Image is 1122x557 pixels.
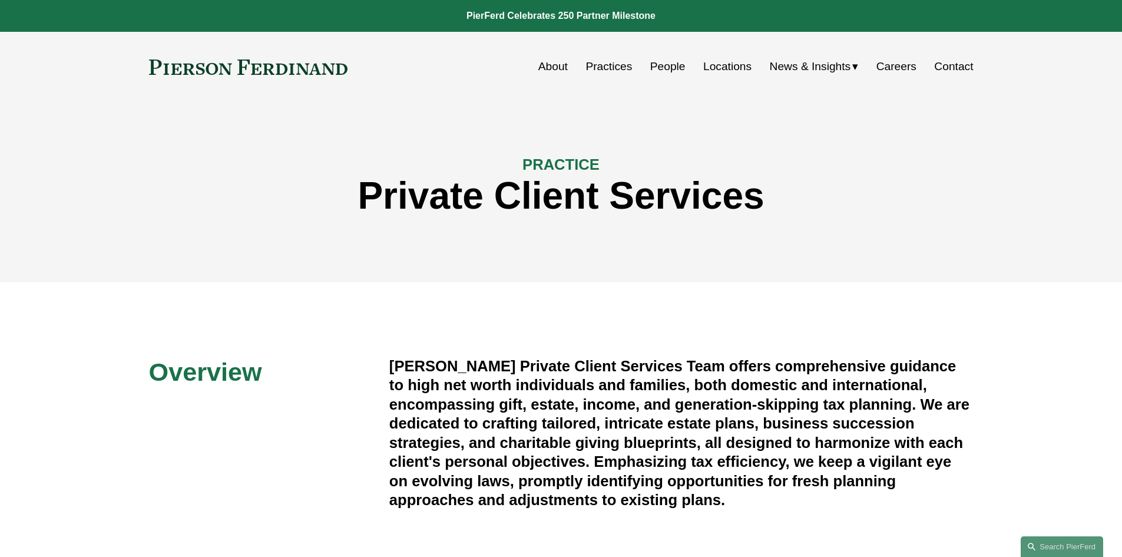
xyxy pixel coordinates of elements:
[876,55,916,78] a: Careers
[770,57,851,77] span: News & Insights
[650,55,686,78] a: People
[538,55,568,78] a: About
[1021,536,1103,557] a: Search this site
[703,55,752,78] a: Locations
[770,55,859,78] a: folder dropdown
[585,55,632,78] a: Practices
[389,357,974,510] h4: [PERSON_NAME] Private Client Services Team offers comprehensive guidance to high net worth indivi...
[149,358,262,386] span: Overview
[149,174,974,217] h1: Private Client Services
[522,156,600,173] span: PRACTICE
[934,55,973,78] a: Contact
